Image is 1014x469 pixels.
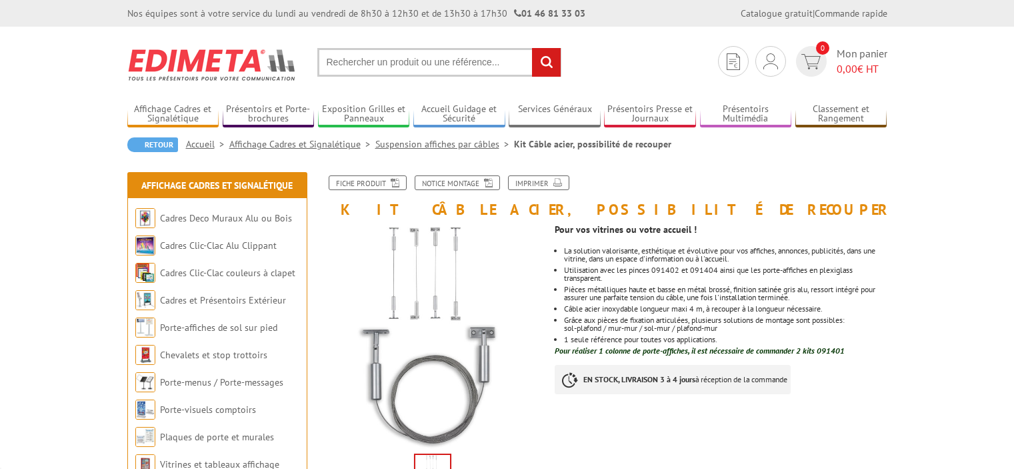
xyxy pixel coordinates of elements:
img: devis rapide [727,53,740,70]
p: La solution valorisante, esthétique et évolutive pour vos affiches, annonces, publicités, dans un... [564,247,887,263]
p: à réception de la commande [555,365,791,394]
a: Accueil [186,138,229,150]
a: Cadres Deco Muraux Alu ou Bois [160,212,292,224]
a: Porte-affiches de sol sur pied [160,322,277,334]
a: Présentoirs Multimédia [700,103,792,125]
a: Cadres Clic-Clac couleurs à clapet [160,267,295,279]
a: Présentoirs et Porte-brochures [223,103,315,125]
a: Affichage Cadres et Signalétique [229,138,375,150]
a: Chevalets et stop trottoirs [160,349,267,361]
img: Edimeta [127,40,297,89]
a: Services Généraux [509,103,601,125]
a: Retour [127,137,178,152]
img: Cadres Clic-Clac couleurs à clapet [135,263,155,283]
p: Utilisation avec les pinces 091402 et 091404 ainsi que les porte-affiches en plexiglass transparent. [564,266,887,282]
input: Rechercher un produit ou une référence... [317,48,561,77]
span: € HT [837,61,887,77]
div: Nos équipes sont à votre service du lundi au vendredi de 8h30 à 12h30 et de 13h30 à 17h30 [127,7,585,20]
a: Cadres Clic-Clac Alu Clippant [160,240,277,252]
a: Porte-visuels comptoirs [160,404,256,416]
img: Cadres Clic-Clac Alu Clippant [135,236,155,256]
input: rechercher [532,48,561,77]
a: Cadres et Présentoirs Extérieur [160,294,286,306]
font: Pour réaliser 1 colonne de porte-affiches, il est nécessaire de commander 2 kits 091401 [555,346,845,356]
li: Câble acier inoxydable longueur maxi 4 m, à recouper à la longueur nécessaire. [564,305,887,313]
img: Cadres Deco Muraux Alu ou Bois [135,208,155,228]
a: devis rapide 0 Mon panier 0,00€ HT [793,46,887,77]
img: Chevalets et stop trottoirs [135,345,155,365]
img: suspendus_par_cables_091401.jpg [321,224,545,449]
li: Kit Câble acier, possibilité de recouper [514,137,671,151]
span: Mon panier [837,46,887,77]
li: 1 seule référence pour toutes vos applications. [564,336,887,344]
p: Pièces métalliques haute et basse en métal brossé, finition satinée gris alu, ressort intégré pou... [564,286,887,302]
img: Plaques de porte et murales [135,427,155,447]
a: Affichage Cadres et Signalétique [141,179,293,191]
span: 0,00 [837,62,857,75]
img: Porte-visuels comptoirs [135,400,155,420]
p: Grâce aux pièces de fixation articulées, plusieurs solutions de montage sont possibles: sol-plafo... [564,316,887,332]
a: Plaques de porte et murales [160,431,274,443]
a: Notice Montage [415,175,500,190]
a: Présentoirs Presse et Journaux [604,103,696,125]
a: Accueil Guidage et Sécurité [413,103,505,125]
img: devis rapide [801,54,821,69]
img: devis rapide [763,53,778,69]
img: Porte-affiches de sol sur pied [135,318,155,338]
a: Porte-menus / Porte-messages [160,376,283,388]
img: Porte-menus / Porte-messages [135,372,155,392]
a: Exposition Grilles et Panneaux [318,103,410,125]
span: 0 [816,41,829,55]
a: Suspension affiches par câbles [375,138,514,150]
div: | [741,7,887,20]
a: Catalogue gratuit [741,7,813,19]
a: Fiche produit [329,175,407,190]
a: Affichage Cadres et Signalétique [127,103,219,125]
a: Imprimer [508,175,569,190]
strong: EN STOCK, LIVRAISON 3 à 4 jours [583,374,695,384]
a: Commande rapide [815,7,887,19]
a: Classement et Rangement [795,103,887,125]
img: Cadres et Présentoirs Extérieur [135,290,155,310]
strong: 01 46 81 33 03 [514,7,585,19]
strong: Pour vos vitrines ou votre accueil ! [555,223,697,236]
